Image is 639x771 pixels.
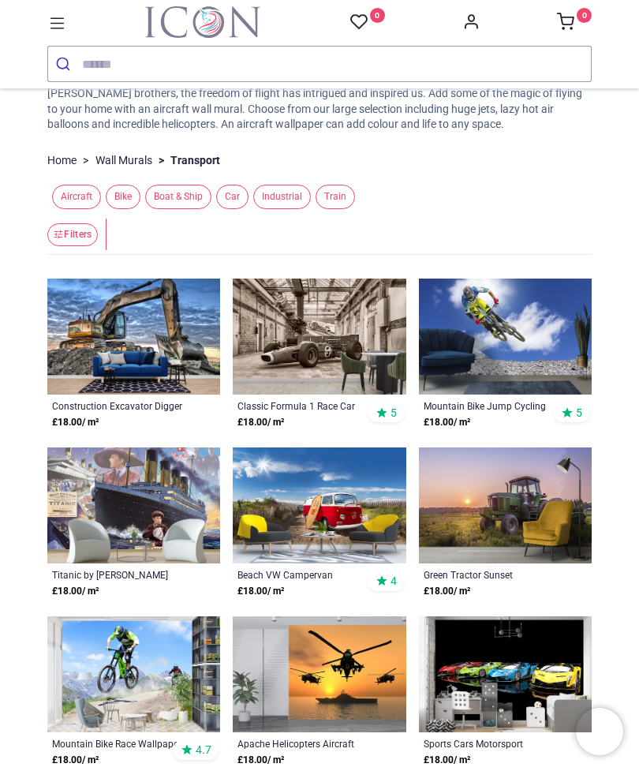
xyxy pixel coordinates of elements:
[52,584,99,599] strong: £ 18.00 / m²
[48,47,82,81] button: Submit
[47,447,220,563] img: Titanic Wall Mural by Steve Crisp
[316,185,355,209] span: Train
[424,753,470,768] strong: £ 18.00 / m²
[237,415,284,430] strong: £ 18.00 / m²
[47,70,592,132] p: With stories like that of Icarus from the ancient [DEMOGRAPHIC_DATA] to the marvellous creations ...
[370,8,385,23] sup: 0
[47,185,101,209] button: Aircraft
[52,399,183,412] a: Construction Excavator Digger Wallpaper
[233,616,405,732] img: Apache Helicopters Aircraft Wall Mural Wallpaper
[47,153,77,169] a: Home
[145,185,211,209] span: Boat & Ship
[350,13,385,32] a: 0
[424,584,470,599] strong: £ 18.00 / m²
[47,616,220,732] img: Mountain Bike Race Wall Mural Wallpaper
[145,6,260,38] img: Icon Wall Stickers
[233,447,405,563] img: Beach VW Campervan Wall Mural Wallpaper
[424,568,555,581] a: Green Tractor Sunset Wallpaper
[424,737,555,750] a: Sports Cars Motorsport Wallpaper
[47,223,98,246] button: Filters
[211,185,248,209] button: Car
[52,568,183,581] a: Titanic by [PERSON_NAME]
[145,6,260,38] a: Logo of Icon Wall Stickers
[52,415,99,430] strong: £ 18.00 / m²
[233,279,405,395] img: Classic Formula 1 Race Car Wall Mural Wallpaper
[140,185,211,209] button: Boat & Ship
[47,279,220,395] img: Construction Excavator Digger Wall Mural Wallpaper
[311,185,355,209] button: Train
[419,279,592,395] img: Mountain Bike Jump Cycling Wall Mural Wallpaper
[152,153,220,169] li: Transport
[216,185,248,209] span: Car
[77,153,95,169] span: >
[237,568,368,581] a: Beach VW Campervan Wallpaper
[52,753,99,768] strong: £ 18.00 / m²
[576,708,623,755] iframe: Brevo live chat
[462,17,480,30] a: Account Info
[577,8,592,23] sup: 0
[419,616,592,732] img: Sports Cars Motorsport Wall Mural Wallpaper
[152,153,170,169] span: >
[576,406,582,420] span: 5
[253,185,311,209] span: Industrial
[424,399,555,412] a: Mountain Bike Jump Cycling Wallpaper
[237,584,284,599] strong: £ 18.00 / m²
[424,415,470,430] strong: £ 18.00 / m²
[237,399,368,412] a: Classic Formula 1 Race Car Wallpaper
[557,17,592,30] a: 0
[419,447,592,563] img: Green Tractor Sunset Wall Mural Wallpaper
[390,406,397,420] span: 5
[95,153,152,169] a: Wall Murals
[248,185,311,209] button: Industrial
[237,737,368,750] a: Apache Helicopters Aircraft Wallpaper
[101,185,140,209] button: Bike
[196,743,211,757] span: 4.7
[106,185,140,209] span: Bike
[52,185,101,209] span: Aircraft
[237,753,284,768] strong: £ 18.00 / m²
[390,574,397,588] span: 4
[52,737,183,750] a: Mountain Bike Race Wallpaper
